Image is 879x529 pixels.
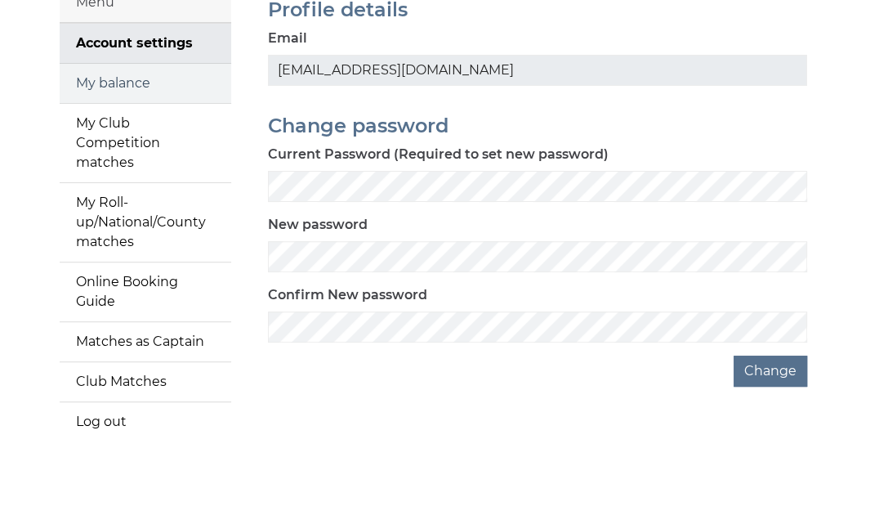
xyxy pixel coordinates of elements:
[60,24,231,63] a: Account settings
[268,29,307,48] label: Email
[60,64,231,103] a: My balance
[60,262,231,321] a: Online Booking Guide
[268,115,807,137] h2: Change password
[268,215,368,235] label: New password
[268,145,609,164] label: Current Password (Required to set new password)
[60,362,231,401] a: Club Matches
[268,285,427,305] label: Confirm New password
[734,356,807,387] button: Change
[60,402,231,442] a: Log out
[60,183,231,262] a: My Roll-up/National/County matches
[60,322,231,361] a: Matches as Captain
[60,104,231,182] a: My Club Competition matches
